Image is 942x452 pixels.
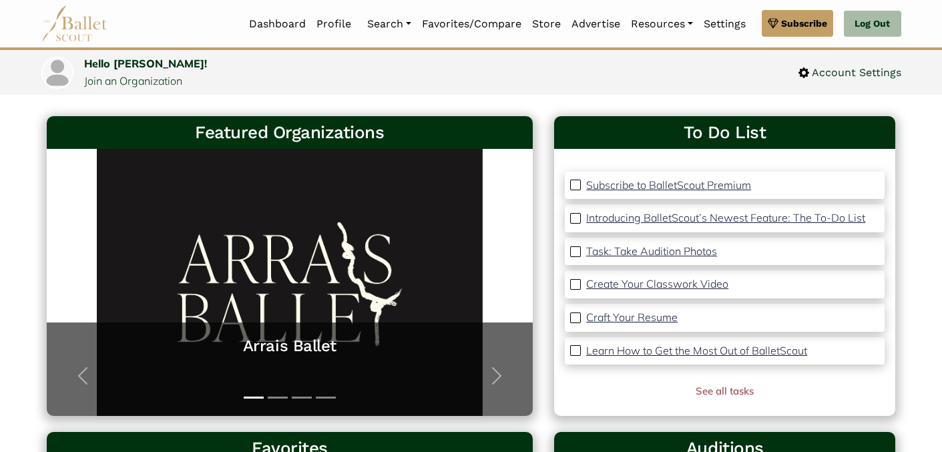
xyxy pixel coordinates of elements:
p: Introducing BalletScout’s Newest Feature: The To-Do List [586,211,865,224]
p: Create Your Classwork Video [586,277,728,290]
span: Subscribe [781,16,827,31]
a: Introducing BalletScout’s Newest Feature: The To-Do List [586,210,865,227]
a: Store [527,10,566,38]
button: Slide 2 [268,390,288,405]
span: Account Settings [809,64,901,81]
p: Craft Your Resume [586,310,678,324]
p: Task: Take Audition Photos [586,244,717,258]
a: Settings [698,10,751,38]
a: Advertise [566,10,626,38]
button: Slide 3 [292,390,312,405]
a: Join an Organization [84,74,182,87]
a: Search [362,10,417,38]
a: Profile [311,10,357,38]
a: Learn How to Get the Most Out of BalletScout [586,343,807,360]
a: Arrais Ballet [60,336,520,357]
button: Slide 1 [244,390,264,405]
a: Hello [PERSON_NAME]! [84,57,207,70]
a: Subscribe [762,10,833,37]
a: Task: Take Audition Photos [586,243,717,260]
a: Account Settings [798,64,901,81]
a: Create Your Classwork Video [586,276,728,293]
button: Slide 4 [316,390,336,405]
img: gem.svg [768,16,778,31]
a: Dashboard [244,10,311,38]
a: See all tasks [696,385,754,397]
a: Favorites/Compare [417,10,527,38]
a: Subscribe to BalletScout Premium [586,177,751,194]
h3: Featured Organizations [57,122,523,144]
a: Resources [626,10,698,38]
img: profile picture [43,58,72,87]
a: To Do List [565,122,885,144]
a: Log Out [844,11,901,37]
p: Learn How to Get the Most Out of BalletScout [586,344,807,357]
a: Craft Your Resume [586,309,678,326]
p: Subscribe to BalletScout Premium [586,178,751,192]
